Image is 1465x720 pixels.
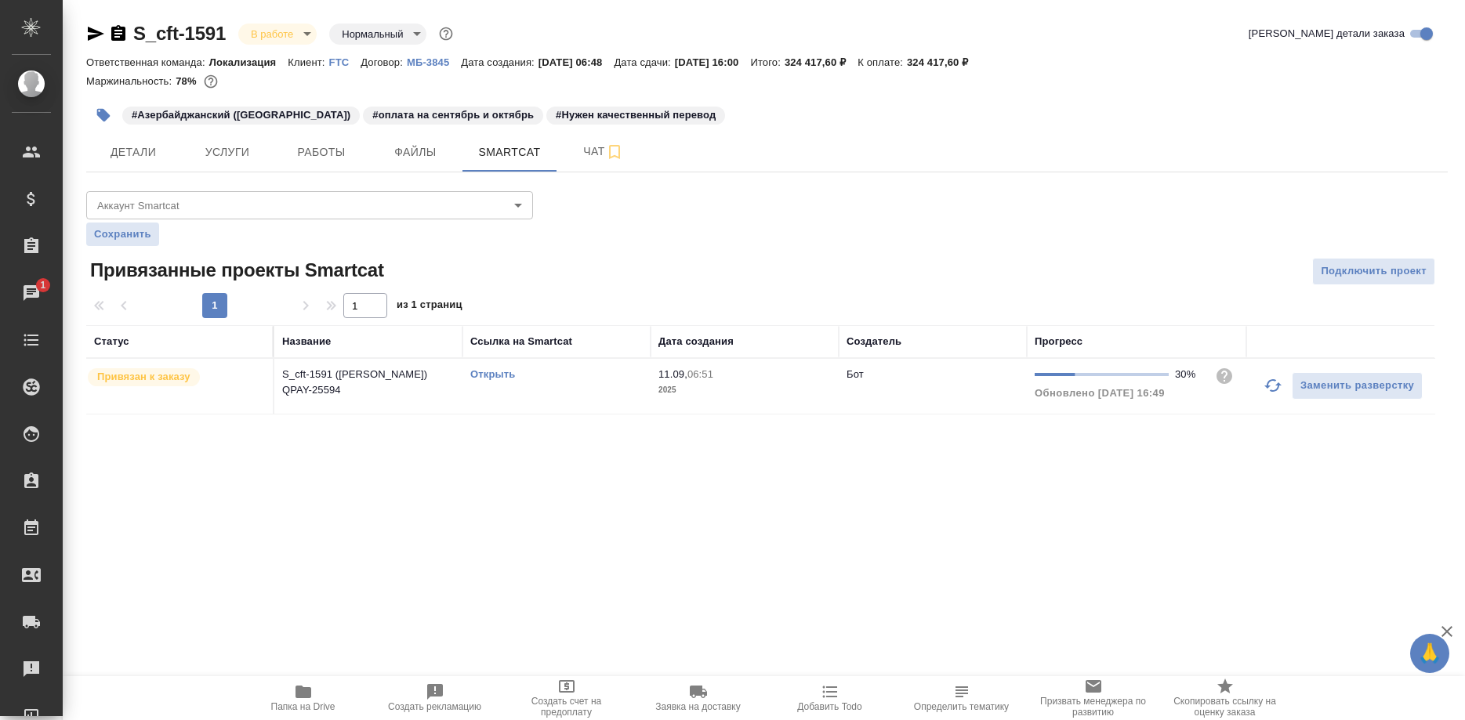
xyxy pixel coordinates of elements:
a: Открыть [470,368,515,380]
p: 324 417,60 ₽ [907,56,980,68]
button: Доп статусы указывают на важность/срочность заказа [436,24,456,44]
span: Smartcat [472,143,547,162]
button: Добавить тэг [86,98,121,132]
div: Ссылка на Smartcat [470,334,572,349]
p: Итого: [750,56,784,68]
a: S_cft-1591 [133,23,226,44]
div: Создатель [847,334,901,349]
p: Бот [847,368,864,380]
p: Ответственная команда: [86,56,209,68]
span: Чат [566,142,641,161]
p: [DATE] 06:48 [538,56,615,68]
span: Нужен качественный перевод [545,107,727,121]
p: 78% [176,75,200,87]
span: Азербайджанский (Латиница) [121,107,361,121]
div: 30% [1175,367,1202,382]
div: Статус [94,334,129,349]
p: #Нужен качественный перевод [556,107,716,123]
button: Нормальный [337,27,408,41]
span: Заменить разверстку [1300,377,1414,395]
a: FTC [329,55,361,68]
span: Сохранить [94,226,151,242]
p: Клиент: [288,56,328,68]
span: оплата на сентябрь и октябрь [361,107,545,121]
p: МБ-3845 [407,56,461,68]
p: #оплата на сентябрь и октябрь [372,107,534,123]
button: Заменить разверстку [1292,372,1423,400]
p: К оплате: [858,56,907,68]
p: 11.09, [658,368,687,380]
div: Дата создания [658,334,734,349]
span: из 1 страниц [397,295,462,318]
p: #Азербайджанский ([GEOGRAPHIC_DATA]) [132,107,350,123]
span: Файлы [378,143,453,162]
p: Дата сдачи: [614,56,674,68]
p: Дата создания: [461,56,538,68]
p: [DATE] 16:00 [675,56,751,68]
p: Локализация [209,56,288,68]
p: Маржинальность: [86,75,176,87]
p: Договор: [361,56,407,68]
button: 59954.34 RUB; [201,71,221,92]
span: 🙏 [1416,637,1443,670]
span: Привязанные проекты Smartcat [86,258,384,283]
p: Привязан к заказу [97,369,190,385]
button: Скопировать ссылку [109,24,128,43]
div: В работе [329,24,426,45]
div: Название [282,334,331,349]
span: Работы [284,143,359,162]
button: В работе [246,27,298,41]
svg: Подписаться [605,143,624,161]
span: Подключить проект [1321,262,1427,280]
a: МБ-3845 [407,55,461,68]
p: FTC [329,56,361,68]
div: ​ [86,191,533,219]
span: Услуги [190,143,265,162]
p: 2025 [658,382,831,398]
div: Прогресс [1035,334,1082,349]
span: Детали [96,143,171,162]
p: 06:51 [687,368,713,380]
a: 1 [4,273,59,313]
p: S_cft-1591 ([PERSON_NAME]) QPAY-25594 [282,367,455,398]
button: Обновить прогресс [1254,367,1292,404]
p: 324 417,60 ₽ [785,56,858,68]
span: Обновлено [DATE] 16:49 [1035,387,1165,399]
button: 🙏 [1410,634,1449,673]
button: Сохранить [86,223,159,246]
button: Подключить проект [1312,258,1435,285]
button: Скопировать ссылку для ЯМессенджера [86,24,105,43]
span: [PERSON_NAME] детали заказа [1249,26,1405,42]
span: 1 [31,277,55,293]
div: В работе [238,24,317,45]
